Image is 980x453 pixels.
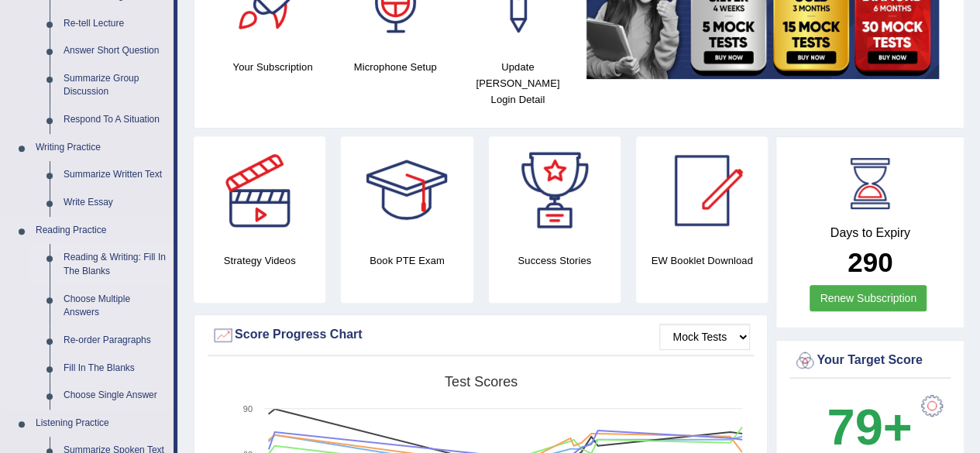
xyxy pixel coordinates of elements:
a: Write Essay [57,189,174,217]
a: Answer Short Question [57,37,174,65]
h4: Your Subscription [219,59,326,75]
div: Your Target Score [793,349,947,372]
a: Writing Practice [29,134,174,162]
h4: Strategy Videos [194,252,325,269]
a: Choose Single Answer [57,382,174,410]
b: 290 [848,247,892,277]
a: Re-tell Lecture [57,10,174,38]
a: Respond To A Situation [57,106,174,134]
a: Choose Multiple Answers [57,286,174,327]
a: Summarize Group Discussion [57,65,174,106]
h4: Book PTE Exam [341,252,473,269]
a: Summarize Written Text [57,161,174,189]
h4: Days to Expiry [793,226,947,240]
a: Reading & Writing: Fill In The Blanks [57,244,174,285]
div: Score Progress Chart [211,324,750,347]
h4: EW Booklet Download [636,252,768,269]
h4: Success Stories [489,252,621,269]
tspan: Test scores [445,374,518,390]
h4: Microphone Setup [342,59,449,75]
a: Re-order Paragraphs [57,327,174,355]
a: Reading Practice [29,217,174,245]
a: Listening Practice [29,410,174,438]
text: 90 [243,404,253,414]
h4: Update [PERSON_NAME] Login Detail [464,59,571,108]
a: Renew Subscription [810,285,927,311]
a: Fill In The Blanks [57,355,174,383]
